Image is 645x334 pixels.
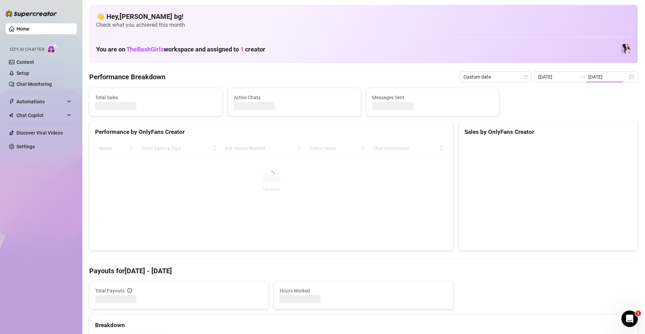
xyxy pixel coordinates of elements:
a: Content [16,59,34,65]
span: Hours Worked [280,287,447,295]
span: Total Payouts [95,287,125,295]
img: Chat Copilot [9,113,13,118]
span: Messages Sent [372,94,494,101]
span: loading [267,171,275,178]
h4: Performance Breakdown [89,72,165,82]
span: info-circle [127,288,132,293]
div: Breakdown [95,321,632,330]
span: Active Chats [234,94,355,101]
iframe: Intercom live chat [622,311,638,327]
a: Discover Viral Videos [16,130,63,136]
span: Automations [16,96,65,107]
div: Sales by OnlyFans Creator [465,127,632,137]
a: Home [16,26,30,32]
span: 1 [240,46,244,53]
span: TheBashGirls [126,46,164,53]
span: 1 [636,311,641,316]
h1: You are on workspace and assigned to creator [96,46,265,53]
img: logo-BBDzfeDw.svg [5,10,57,17]
input: End date [589,73,628,81]
img: Ary [621,44,631,54]
a: Setup [16,70,29,76]
span: to [580,74,586,80]
span: Total Sales [95,94,217,101]
span: Custom date [464,72,528,82]
div: Performance by OnlyFans Creator [95,127,448,137]
span: Check what you achieved this month [96,21,631,29]
span: Chat Copilot [16,110,65,121]
span: Izzy AI Chatter [10,46,44,53]
h4: Payouts for [DATE] - [DATE] [89,266,638,276]
input: Start date [539,73,578,81]
a: Settings [16,144,35,149]
span: thunderbolt [9,99,14,104]
span: calendar [524,75,528,79]
a: Chat Monitoring [16,81,52,87]
h4: 👋 Hey, [PERSON_NAME] bg ! [96,12,631,21]
span: swap-right [580,74,586,80]
img: AI Chatter [47,44,58,54]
